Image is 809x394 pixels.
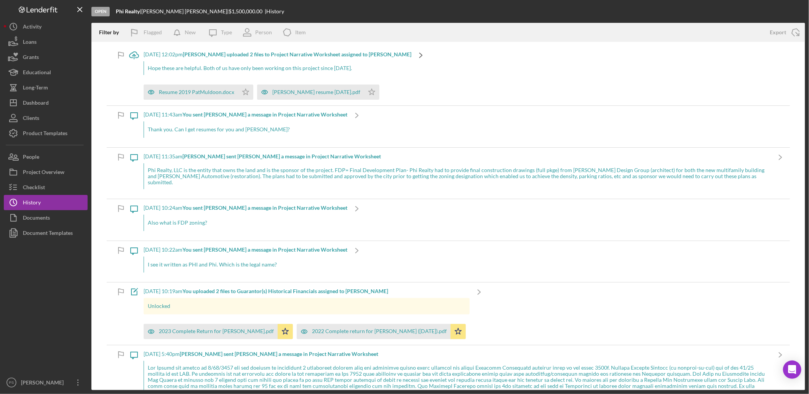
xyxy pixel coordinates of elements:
button: Project Overview [4,164,88,180]
div: $1,500,000.00 [229,8,265,14]
a: [DATE] 10:22amYou sent [PERSON_NAME] a message in Project Narrative WorksheetI see it written as ... [125,241,366,282]
div: Activity [23,19,42,36]
b: You sent [PERSON_NAME] a message in Project Narrative Worksheet [182,204,347,211]
b: [PERSON_NAME] uploaded 2 files to Project Narrative Worksheet assigned to [PERSON_NAME] [183,51,411,57]
p: Also what is FDP zoning? [148,219,344,227]
div: People [23,149,39,166]
button: People [4,149,88,164]
div: [PERSON_NAME] [PERSON_NAME] | [141,8,229,14]
button: New [169,25,203,40]
button: 2023 Complete Return for [PERSON_NAME].pdf [144,324,293,339]
div: 2023 Complete Return for [PERSON_NAME].pdf [159,328,274,334]
b: You uploaded 2 files to Guarantor(s) Historical Financials assigned to [PERSON_NAME] [182,288,388,294]
text: PS [9,381,14,385]
p: Unlocked [148,302,466,310]
button: Export [762,25,805,40]
a: [DATE] 11:43amYou sent [PERSON_NAME] a message in Project Narrative WorksheetThank you. Can I get... [125,106,366,147]
b: [PERSON_NAME] sent [PERSON_NAME] a message in Project Narrative Worksheet [182,153,381,160]
button: Educational [4,65,88,80]
p: I see it written as PHI and Phi. Which is the legal name? [148,260,344,269]
a: [DATE] 12:02pm[PERSON_NAME] uploaded 2 files to Project Narrative Worksheet assigned to [PERSON_N... [125,46,430,105]
div: Grants [23,49,39,67]
div: [PERSON_NAME] [19,375,69,392]
button: Product Templates [4,126,88,141]
div: Flagged [144,25,162,40]
div: Loans [23,34,37,51]
div: Clients [23,110,39,128]
div: Person [255,29,272,35]
div: Open [91,7,110,16]
a: [DATE] 10:19amYou uploaded 2 files to Guarantor(s) Historical Financials assigned to [PERSON_NAME... [125,282,489,345]
button: Dashboard [4,95,88,110]
button: Clients [4,110,88,126]
div: [DATE] 5:40pm [144,351,771,357]
a: [DATE] 11:35am[PERSON_NAME] sent [PERSON_NAME] a message in Project Narrative WorksheetPhi Realty... [125,148,790,199]
button: Document Templates [4,225,88,241]
div: Resume 2019 PatMuldoon.docx [159,89,234,95]
div: Checklist [23,180,45,197]
div: Document Templates [23,225,73,242]
div: | [116,8,141,14]
div: [DATE] 12:02pm [144,51,411,57]
button: Long-Term [4,80,88,95]
div: [DATE] 11:43am [144,112,347,118]
b: You sent [PERSON_NAME] a message in Project Narrative Worksheet [182,111,347,118]
div: Type [221,29,232,35]
div: Hope these are helpful. Both of us have only been working on this project since [DATE]. [144,61,411,75]
div: History [23,195,41,212]
button: [PERSON_NAME] resume [DATE].pdf [257,85,379,100]
button: Grants [4,49,88,65]
button: Documents [4,210,88,225]
button: PS[PERSON_NAME] [4,375,88,390]
div: Educational [23,65,51,82]
button: Loans [4,34,88,49]
b: Phi Realty [116,8,140,14]
div: Open Intercom Messenger [783,361,801,379]
button: 2022 Complete return for [PERSON_NAME] ([DATE]).pdf [297,324,466,339]
button: Activity [4,19,88,34]
div: [PERSON_NAME] resume [DATE].pdf [272,89,360,95]
div: [DATE] 10:22am [144,247,347,253]
div: Documents [23,210,50,227]
div: Phi Realty, LLC is the entity that owns the land and is the sponsor of the project. FDP= Final De... [144,163,771,189]
b: You sent [PERSON_NAME] a message in Project Narrative Worksheet [182,246,347,253]
p: Thank you. Can I get resumes for you and [PERSON_NAME]? [148,125,344,134]
div: Dashboard [23,95,49,112]
button: History [4,195,88,210]
div: [DATE] 10:19am [144,288,470,294]
button: Resume 2019 PatMuldoon.docx [144,85,253,100]
div: Long-Term [23,80,48,97]
div: Project Overview [23,164,64,182]
a: [DATE] 10:24amYou sent [PERSON_NAME] a message in Project Narrative WorksheetAlso what is FDP zon... [125,199,366,240]
div: Filter by [99,29,125,35]
b: [PERSON_NAME] sent [PERSON_NAME] a message in Project Narrative Worksheet [180,351,378,357]
button: Flagged [125,25,169,40]
div: [DATE] 10:24am [144,205,347,211]
div: Product Templates [23,126,67,143]
div: New [185,25,196,40]
div: [DATE] 11:35am [144,153,771,160]
button: Checklist [4,180,88,195]
div: | History [265,8,284,14]
div: Item [295,29,306,35]
div: Export [770,25,786,40]
div: 2022 Complete return for [PERSON_NAME] ([DATE]).pdf [312,328,447,334]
